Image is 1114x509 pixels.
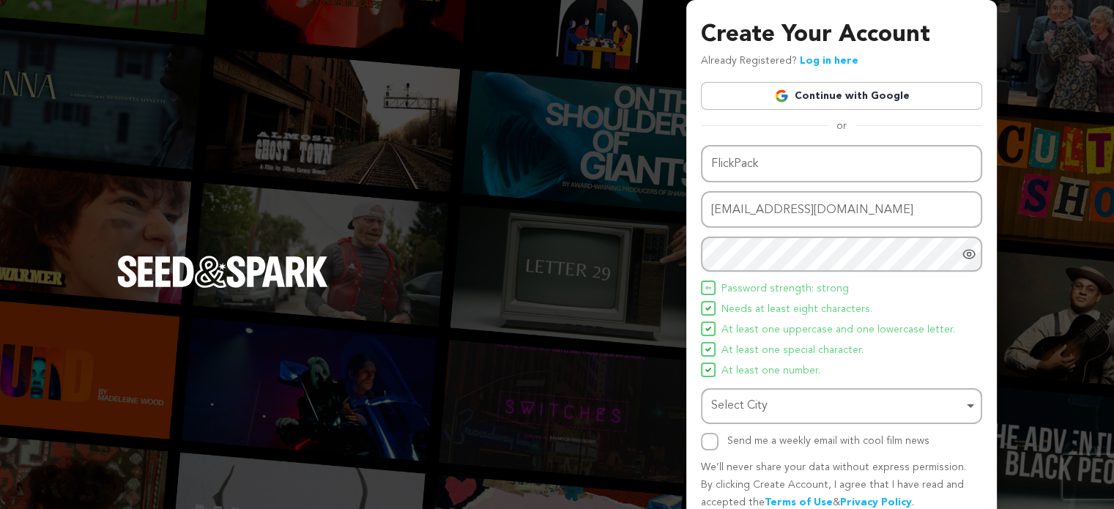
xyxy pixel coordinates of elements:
span: At least one special character. [721,342,864,360]
a: Seed&Spark Homepage [117,256,328,317]
label: Send me a weekly email with cool film news [727,436,929,446]
a: Show password as plain text. Warning: this will display your password on the screen. [962,247,976,261]
span: or [828,119,855,133]
a: Terms of Use [765,497,833,508]
img: Seed&Spark Icon [705,285,711,291]
input: Email address [701,191,982,229]
img: Google logo [774,89,789,103]
img: Seed&Spark Icon [705,326,711,332]
img: Seed&Spark Icon [705,346,711,352]
input: Name [701,145,982,182]
img: Seed&Spark Icon [705,305,711,311]
a: Continue with Google [701,82,982,110]
span: Needs at least eight characters. [721,301,872,319]
a: Privacy Policy [840,497,912,508]
span: At least one uppercase and one lowercase letter. [721,322,955,339]
span: Password strength: strong [721,280,849,298]
div: Select City [711,395,963,417]
h3: Create Your Account [701,18,982,53]
span: At least one number. [721,363,820,380]
a: Log in here [800,56,858,66]
img: Seed&Spark Icon [705,367,711,373]
p: Already Registered? [701,53,858,70]
img: Seed&Spark Logo [117,256,328,288]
